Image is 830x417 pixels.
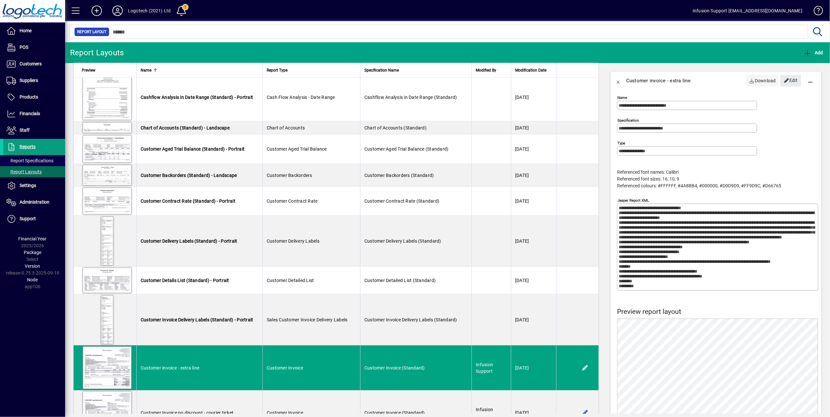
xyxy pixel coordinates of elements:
[511,134,556,164] td: [DATE]
[476,362,493,374] span: Infusion Support
[20,128,30,133] span: Staff
[364,198,439,204] span: Customer Contract Rate (Standard)
[25,263,40,269] span: Version
[20,45,28,50] span: POS
[511,164,556,187] td: [DATE]
[3,211,65,227] a: Support
[617,141,625,145] mat-label: Type
[784,75,798,86] span: Edit
[749,75,776,86] span: Download
[141,365,199,370] span: Customer invoice - extra line
[20,183,36,188] span: Settings
[20,144,35,149] span: Reports
[19,236,47,241] span: Financial Year
[141,410,233,415] span: Customer Invoice no discount - courier ticket
[511,121,556,134] td: [DATE]
[580,363,590,373] button: Edit
[617,95,627,100] mat-label: Name
[141,67,259,74] div: Name
[617,198,649,203] mat-label: Jasper Report XML
[141,173,237,178] span: Customer Backorders (Standard) - Landscape
[20,216,36,221] span: Support
[364,67,399,74] span: Specification Name
[267,125,305,130] span: Chart of Accounts
[3,39,65,56] a: POS
[20,94,38,100] span: Products
[7,158,53,163] span: Report Specifications
[20,28,32,33] span: Home
[141,95,253,100] span: Cashflow Analysis in Date Range (Standard) - Portrait
[7,169,42,174] span: Report Layouts
[3,155,65,166] a: Report Specifications
[3,122,65,139] a: Staff
[77,29,106,35] span: Report Layout
[780,75,801,87] button: Edit
[364,317,457,322] span: Customer Invoice Delivery Labels (Standard)
[364,365,425,370] span: Customer Invoice (Standard)
[141,238,237,244] span: Customer Delivery Labels (Standard) - Portrait
[267,238,319,244] span: Customer Delivery Labels
[3,23,65,39] a: Home
[267,146,327,152] span: Customer Aged Trial Balance
[511,294,556,345] td: [DATE]
[617,169,679,175] span: Referenced font names: Calibri
[364,173,434,178] span: Customer Backorders (Standard)
[20,111,40,116] span: Financials
[3,166,65,177] a: Report Layouts
[693,6,802,16] div: Infusion Support [EMAIL_ADDRESS][DOMAIN_NAME]
[511,73,556,121] td: [DATE]
[809,1,822,22] a: Knowledge Base
[3,194,65,210] a: Administration
[27,277,38,282] span: Node
[802,47,825,59] button: Add
[70,47,124,58] div: Report Layouts
[364,67,468,74] div: Specification Name
[267,173,312,178] span: Customer Backorders
[24,250,41,255] span: Package
[364,95,457,100] span: Cashflow Analysis in Date Range (Standard)
[267,317,348,322] span: Sales Customer Invoice Delivery Labels
[626,75,691,86] div: Customer invoice - extra line
[20,78,38,83] span: Suppliers
[267,198,318,204] span: Customer Contract Rate
[476,67,496,74] span: Modified By
[617,183,781,188] span: Referenced colours: #FFFFFF, #4A8BB4, #000000, #D9D9D9, #FF9D9C, #D66765
[267,365,303,370] span: Customer Invoice
[611,73,626,88] button: Back
[515,67,546,74] span: Modification Date
[86,5,107,17] button: Add
[364,125,427,130] span: Chart of Accounts (Standard)
[511,216,556,267] td: [DATE]
[515,67,552,74] div: Modification Date
[364,238,441,244] span: Customer Delivery Labels (Standard)
[141,146,245,152] span: Customer Aged Trial Balance (Standard) - Portrait
[511,267,556,294] td: [DATE]
[82,67,95,74] span: Preview
[141,317,253,322] span: Customer Invoice Delivery Labels (Standard) - Portrait
[141,198,235,204] span: Customer Contract Rate (Standard) - Portrait
[3,89,65,105] a: Products
[267,410,303,415] span: Customer Invoice
[107,5,128,17] button: Profile
[803,73,818,88] button: More options
[364,146,449,152] span: Customer Aged Trial Balance (Standard)
[3,106,65,122] a: Financials
[617,308,818,316] h4: Preview report layout
[617,118,639,123] mat-label: Specification
[3,178,65,194] a: Settings
[20,61,42,66] span: Customers
[617,176,679,182] span: Referenced font sizes: 16, 10, 9
[267,67,356,74] div: Report Type
[141,278,229,283] span: Customer Details List (Standard) - Portrait
[511,345,556,390] td: [DATE]
[364,278,436,283] span: Customer Detailed List (Standard)
[3,56,65,72] a: Customers
[364,410,425,415] span: Customer Invoice (Standard)
[267,95,335,100] span: Cash Flow Analysis - Date Range
[267,67,288,74] span: Report Type
[267,278,314,283] span: Customer Detailed List
[747,75,779,87] a: Download
[141,67,151,74] span: Name
[141,125,230,130] span: Chart of Accounts (Standard) - Landscape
